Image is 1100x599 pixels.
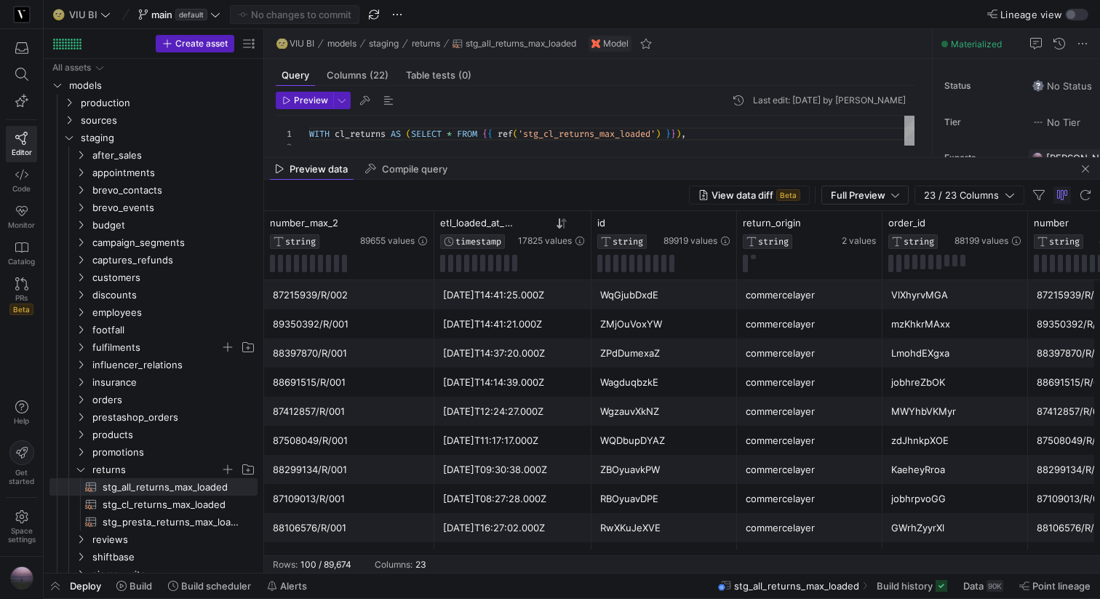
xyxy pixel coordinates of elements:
span: { [482,128,487,140]
div: Press SPACE to select this row. [49,216,258,234]
span: customers [92,269,255,286]
span: (22) [370,71,388,80]
button: 23 / 23 Columns [914,186,1024,205]
div: Press SPACE to select this row. [49,199,258,216]
a: stg_presta_returns_max_loaded​​​​​​​​​​ [49,513,258,531]
div: zdJhnkpXOE [891,427,1019,455]
span: STRING [904,237,934,247]
span: 89655 values [360,236,415,246]
div: [DATE]T11:17:17.000Z [443,427,583,455]
span: { [487,128,493,140]
div: [DATE]T14:14:39.000Z [443,368,583,397]
div: 87508049/R/001 [273,427,426,455]
span: cl_returns [335,128,386,140]
div: ZMjOuVoxYW [600,310,728,338]
span: ( [513,128,518,140]
span: TIMESTAMP [455,237,501,247]
span: View data diff [712,189,773,201]
div: jobhrpvoGG [891,485,1019,513]
span: ) [655,128,661,140]
a: Editor [6,126,37,162]
div: commercelayer [746,456,874,484]
span: etl_loaded_at_max_2 [440,217,515,229]
span: returns [92,461,220,478]
span: Experts [944,153,1017,163]
div: KaeheyRroa [891,456,1019,484]
span: Columns [327,71,388,80]
span: number_max_2 [270,217,338,229]
div: commercelayer [746,339,874,368]
a: stg_cl_returns_max_loaded​​​​​​​​​​ [49,496,258,513]
div: RzGpuDwKQE [600,543,728,571]
span: default [175,9,207,20]
span: models [69,77,255,94]
span: fulfilments [92,339,220,356]
span: main [151,9,172,20]
button: models [324,35,360,52]
div: WagduqbzkE [600,368,728,397]
a: Catalog [6,235,37,271]
span: 17825 values [518,236,572,246]
span: No Tier [1032,116,1080,128]
div: commercelayer [746,427,874,455]
div: Press SPACE to select this row. [49,531,258,548]
div: Press SPACE to select this row. [49,356,258,373]
button: Preview [276,92,333,109]
span: brevo_events [92,199,255,216]
div: Press SPACE to select this row. [49,251,258,269]
span: ( [406,128,411,140]
div: [DATE]T14:41:21.000Z [443,310,583,338]
span: SELECT [411,128,442,140]
span: footfall [92,322,255,338]
span: ) [676,128,681,140]
div: RBOyuavDPE [600,485,728,513]
img: undefined [591,39,600,48]
span: Tier [944,117,1017,127]
div: Press SPACE to select this row. [49,513,258,531]
div: Press SPACE to select this row. [49,391,258,408]
button: staging [365,35,402,52]
span: Beta [9,304,33,315]
span: } [671,128,676,140]
span: Status [944,81,1017,91]
div: Press SPACE to select this row. [49,76,258,94]
button: Alerts [260,574,314,598]
span: } [666,128,671,140]
span: prestashop_orders [92,409,255,426]
div: [DATE]T09:30:38.000Z [443,456,583,484]
div: WgzauvXkNZ [600,397,728,426]
div: Press SPACE to select this row. [49,111,258,129]
div: Press SPACE to select this row. [49,59,258,76]
div: commercelayer [746,397,874,426]
img: No status [1032,80,1044,92]
div: 88106576/R/001 [273,514,426,542]
span: AS [391,128,401,140]
div: Press SPACE to select this row. [49,443,258,461]
div: Press SPACE to select this row. [49,373,258,391]
span: Point lineage [1032,580,1091,592]
span: influencer_relations [92,357,255,373]
button: returns [408,35,444,52]
span: order_id [888,217,925,229]
div: jobhreZbOK [891,368,1019,397]
span: discounts [92,287,255,304]
span: VIU BI [69,9,97,20]
span: id [597,217,605,229]
span: Deploy [70,580,101,592]
div: 2 [276,140,292,154]
div: Rows: [273,560,298,570]
div: WqGjubDxdE [600,281,728,309]
span: budget [92,217,255,234]
button: Build scheduler [162,574,258,598]
div: Press SPACE to select this row. [49,478,258,496]
div: Press SPACE to select this row. [49,304,258,321]
span: 88199 values [954,236,1008,246]
div: RwXKuJeXVE [600,514,728,542]
div: mzKhkrMAxx [891,310,1019,338]
span: Compile query [382,164,447,174]
div: Press SPACE to select this row. [49,566,258,583]
span: brevo_contacts [92,182,255,199]
span: staging [81,130,255,146]
div: 89350392/R/001 [273,310,426,338]
button: Build history [870,574,954,598]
